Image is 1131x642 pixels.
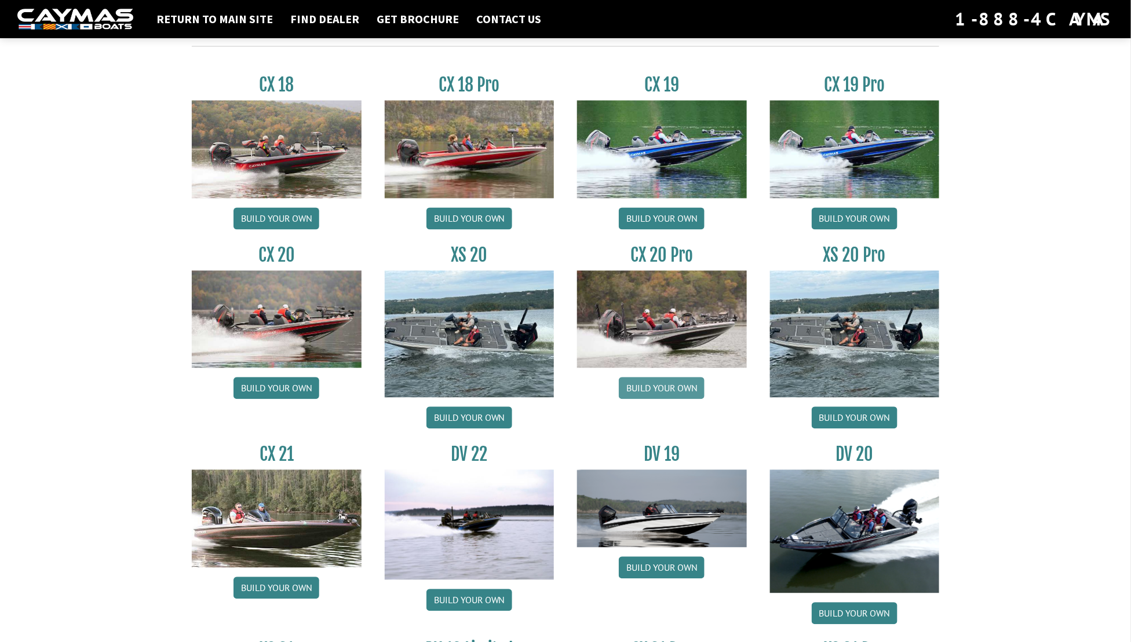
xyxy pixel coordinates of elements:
[770,245,940,266] h3: XS 20 Pro
[234,577,319,599] a: Build your own
[577,271,747,368] img: CX-20Pro_thumbnail.jpg
[426,589,512,611] a: Build your own
[770,470,940,593] img: DV_20_from_website_for_caymas_connect.png
[234,208,319,230] a: Build your own
[385,75,554,96] h3: CX 18 Pro
[577,245,747,266] h3: CX 20 Pro
[770,271,940,398] img: XS_20_resized.jpg
[385,101,554,198] img: CX-18SS_thumbnail.jpg
[470,12,547,27] a: Contact Us
[385,245,554,266] h3: XS 20
[770,101,940,198] img: CX19_thumbnail.jpg
[619,208,705,230] a: Build your own
[234,377,319,399] a: Build your own
[619,557,705,579] a: Build your own
[577,75,747,96] h3: CX 19
[192,271,362,368] img: CX-20_thumbnail.jpg
[619,377,705,399] a: Build your own
[577,470,747,548] img: dv-19-ban_from_website_for_caymas_connect.png
[770,75,940,96] h3: CX 19 Pro
[284,12,365,27] a: Find Dealer
[192,444,362,465] h3: CX 21
[192,470,362,567] img: CX21_thumb.jpg
[151,12,279,27] a: Return to main site
[955,6,1114,32] div: 1-888-4CAYMAS
[770,444,940,465] h3: DV 20
[371,12,465,27] a: Get Brochure
[426,208,512,230] a: Build your own
[192,101,362,198] img: CX-18S_thumbnail.jpg
[812,407,897,429] a: Build your own
[577,101,747,198] img: CX19_thumbnail.jpg
[385,470,554,580] img: DV22_original_motor_cropped_for_caymas_connect.jpg
[192,245,362,266] h3: CX 20
[812,208,897,230] a: Build your own
[385,271,554,398] img: XS_20_resized.jpg
[577,444,747,465] h3: DV 19
[17,9,133,30] img: white-logo-c9c8dbefe5ff5ceceb0f0178aa75bf4bb51f6bca0971e226c86eb53dfe498488.png
[812,603,897,625] a: Build your own
[426,407,512,429] a: Build your own
[385,444,554,465] h3: DV 22
[192,75,362,96] h3: CX 18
